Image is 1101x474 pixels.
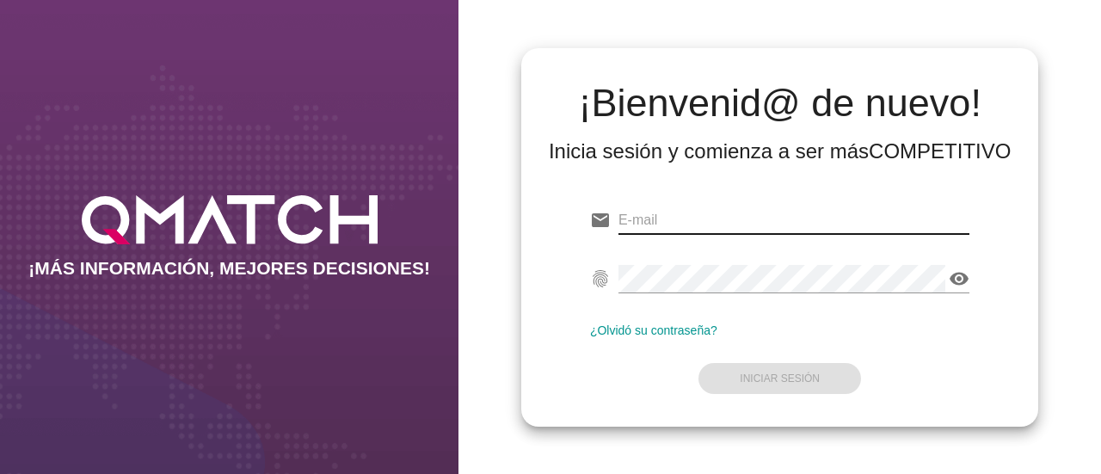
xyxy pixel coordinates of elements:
[549,83,1012,124] h2: ¡Bienvenid@ de nuevo!
[590,210,611,231] i: email
[869,139,1011,163] strong: COMPETITIVO
[549,138,1012,165] div: Inicia sesión y comienza a ser más
[590,323,717,337] a: ¿Olvidó su contraseña?
[590,268,611,289] i: fingerprint
[618,206,970,234] input: E-mail
[28,258,430,279] h2: ¡MÁS INFORMACIÓN, MEJORES DECISIONES!
[949,268,969,289] i: visibility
